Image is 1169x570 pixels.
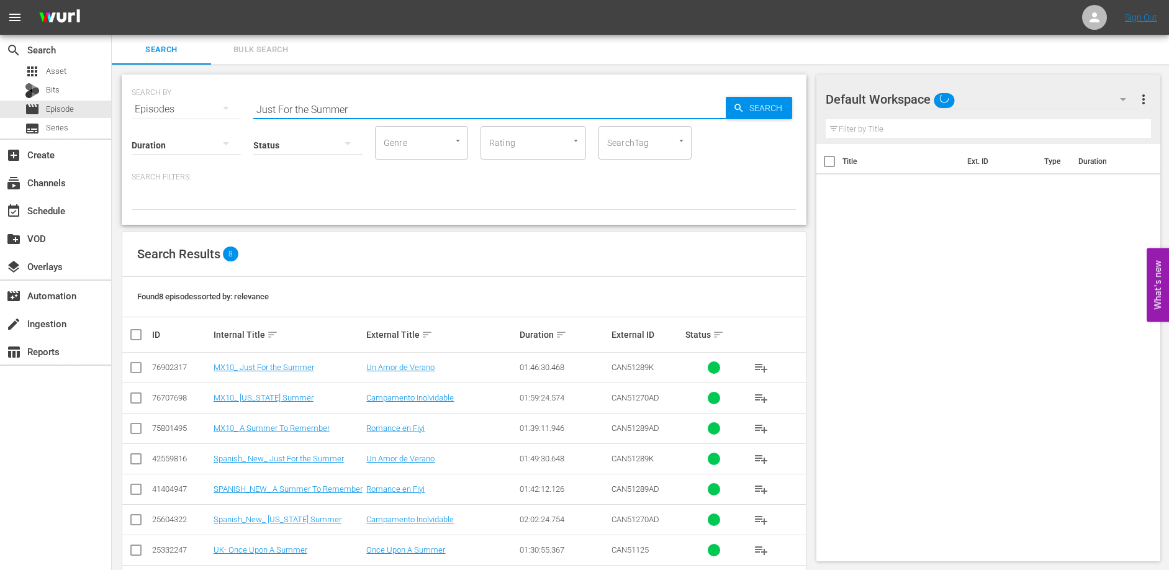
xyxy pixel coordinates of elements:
button: Open Feedback Widget [1147,248,1169,322]
a: Romance en Fiyi [366,423,425,433]
button: Open [675,135,687,147]
img: ans4CAIJ8jUAAAAAAAAAAAAAAAAAAAAAAAAgQb4GAAAAAAAAAAAAAAAAAAAAAAAAJMjXAAAAAAAAAAAAAAAAAAAAAAAAgAT5G... [30,3,89,32]
span: playlist_add [754,512,769,527]
div: External ID [612,330,681,340]
a: UK- Once Upon A Summer [214,545,307,554]
span: Channels [6,176,21,191]
div: 76707698 [152,393,210,402]
div: Default Workspace [826,82,1138,117]
button: playlist_add [746,444,776,474]
span: playlist_add [754,421,769,436]
span: Create [6,148,21,163]
a: MX10_ Just For the Summer [214,363,314,372]
span: Reports [6,345,21,360]
span: more_vert [1136,92,1151,107]
span: Schedule [6,204,21,219]
button: playlist_add [746,414,776,443]
span: VOD [6,232,21,247]
span: CAN51289K [612,363,654,372]
span: Search [744,97,792,119]
th: Type [1037,144,1071,179]
th: Ext. ID [960,144,1037,179]
span: CAN51289K [612,454,654,463]
button: playlist_add [746,383,776,413]
div: 01:42:12.126 [520,484,608,494]
span: CAN51125 [612,545,649,554]
div: 76902317 [152,363,210,372]
span: sort [422,329,433,340]
div: ID [152,330,210,340]
div: 01:49:30.648 [520,454,608,463]
a: Campamento Inolvidable [366,515,454,524]
div: 25332247 [152,545,210,554]
a: Campamento Inolvidable [366,393,454,402]
span: Asset [46,65,66,78]
span: Found 8 episodes sorted by: relevance [137,292,269,301]
a: Romance en Fiyi [366,484,425,494]
span: playlist_add [754,451,769,466]
div: Status [685,327,743,342]
a: Sign Out [1125,12,1157,22]
div: 01:59:24.574 [520,393,608,402]
button: playlist_add [746,535,776,565]
a: Spanish_New_ [US_STATE] Summer [214,515,341,524]
th: Title [842,144,960,179]
button: playlist_add [746,474,776,504]
a: Spanish_ New_ Just For the Summer [214,454,344,463]
span: CAN51289AD [612,423,659,433]
div: 25604322 [152,515,210,524]
div: Duration [520,327,608,342]
span: Series [25,121,40,136]
span: Bits [46,84,60,96]
span: Series [46,122,68,134]
button: Search [726,97,792,119]
span: Search [119,43,204,57]
span: Episode [25,102,40,117]
span: Search [6,43,21,58]
div: 01:30:55.367 [520,545,608,554]
a: Once Upon A Summer [366,545,445,554]
span: Bulk Search [219,43,303,57]
div: 41404947 [152,484,210,494]
a: Un Amor de Verano [366,454,435,463]
a: Un Amor de Verano [366,363,435,372]
div: 01:46:30.468 [520,363,608,372]
span: Ingestion [6,317,21,332]
div: 42559816 [152,454,210,463]
span: Episode [46,103,74,115]
button: more_vert [1136,84,1151,114]
a: MX10_ A Summer To Remember [214,423,330,433]
a: MX10_ [US_STATE] Summer [214,393,314,402]
th: Duration [1071,144,1145,179]
span: Automation [6,289,21,304]
div: 02:02:24.754 [520,515,608,524]
div: Bits [25,83,40,98]
span: playlist_add [754,482,769,497]
span: sort [267,329,278,340]
button: Open [452,135,464,147]
p: Search Filters: [132,172,797,183]
div: External Title [366,327,516,342]
span: menu [7,10,22,25]
div: Internal Title [214,327,363,342]
span: CAN51270AD [612,393,659,402]
a: SPANISH_NEW_ A Summer To Remember [214,484,363,494]
span: playlist_add [754,543,769,558]
div: Episodes [132,92,241,127]
span: Overlays [6,260,21,274]
span: playlist_add [754,391,769,405]
button: playlist_add [746,505,776,535]
span: CAN51270AD [612,515,659,524]
div: 01:39:11.946 [520,423,608,433]
span: CAN51289AD [612,484,659,494]
span: sort [713,329,724,340]
span: playlist_add [754,360,769,375]
button: playlist_add [746,353,776,382]
span: Asset [25,64,40,79]
span: sort [556,329,567,340]
span: Search Results [137,247,220,261]
div: 75801495 [152,423,210,433]
span: 8 [223,247,238,261]
button: Open [570,135,582,147]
